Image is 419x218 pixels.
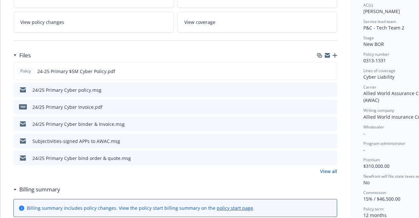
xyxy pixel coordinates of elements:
span: pdf [19,104,27,109]
span: Lines of coverage [363,68,395,73]
span: - [363,130,365,136]
button: download file [318,138,323,145]
span: New BOR [363,41,384,47]
span: 15% / $46,500.00 [363,196,400,202]
span: Service lead team [363,19,396,24]
span: AC(s) [363,2,373,8]
span: Wholesaler [363,124,384,130]
button: download file [318,121,323,128]
span: 24-25 Primary $5M Cyber Policy.pdf [37,68,115,75]
h3: Billing summary [19,185,60,194]
a: policy start page [217,205,253,211]
span: View coverage [184,19,215,26]
span: P&C - Tech Team 2 [363,25,404,31]
div: 24/25 Primary Cyber policy.msg [32,87,101,93]
span: Policy number [363,51,389,57]
div: Billing summary [13,185,60,194]
button: download file [318,155,323,162]
span: Program administrator [363,141,405,146]
span: View policy changes [20,19,64,26]
span: $310,000.00 [363,163,390,169]
button: preview file [329,121,335,128]
button: preview file [328,68,334,75]
div: 24/25 Primary Cyber binder & Invoice.msg [32,121,125,128]
div: Files [13,51,31,60]
button: download file [318,104,323,110]
button: download file [318,87,323,93]
button: preview file [329,104,335,110]
span: [PERSON_NAME] [363,8,400,14]
span: Policy term [363,206,384,212]
span: Policy [19,68,32,74]
button: preview file [329,138,335,145]
div: Subjectivities-signed APPs to AWAC.msg [32,138,120,145]
div: 24/25 Primary Cyber Invoice.pdf [32,104,102,110]
span: No [363,179,370,186]
span: Writing company [363,108,394,113]
span: Premium [363,157,380,163]
span: Commission [363,190,386,195]
button: download file [318,68,323,75]
h3: Files [19,51,31,60]
a: View policy changes [13,12,173,32]
span: 0313-1331 [363,57,386,64]
span: - [363,147,365,153]
a: View all [320,168,337,175]
span: Stage [363,35,374,41]
div: 24/25 Primary Cyber bind order & quote.msg [32,155,131,162]
button: preview file [329,155,335,162]
a: View coverage [177,12,337,32]
div: Billing summary includes policy changes. View the policy start billing summary on the . [27,205,254,211]
span: Carrier [363,84,376,90]
button: preview file [329,87,335,93]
